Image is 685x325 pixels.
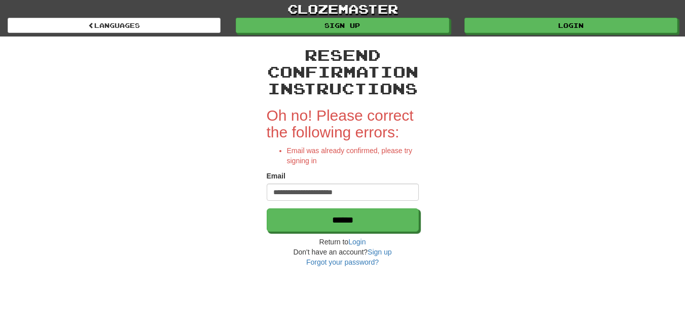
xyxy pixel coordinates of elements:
[368,248,391,256] a: Sign up
[236,18,449,33] a: Sign up
[287,146,419,166] li: Email was already confirmed, please try signing in
[267,47,419,97] h2: Resend confirmation instructions
[267,237,419,267] div: Return to Don't have an account?
[348,238,366,246] a: Login
[306,258,379,266] a: Forgot your password?
[267,171,285,181] label: Email
[8,18,221,33] a: Languages
[464,18,677,33] a: Login
[267,107,419,140] h2: Oh no! Please correct the following errors:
